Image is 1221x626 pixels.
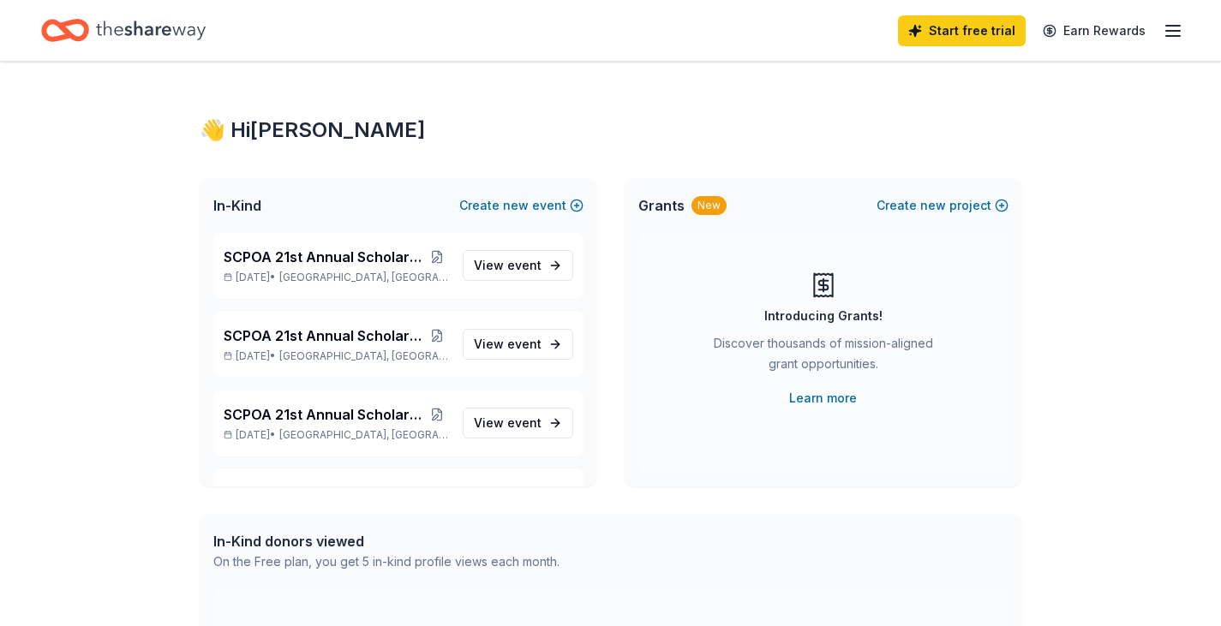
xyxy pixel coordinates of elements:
[200,116,1022,144] div: 👋 Hi [PERSON_NAME]
[503,195,529,216] span: new
[41,10,206,51] a: Home
[789,388,857,408] a: Learn more
[459,195,584,216] button: Createnewevent
[463,329,573,360] a: View event
[224,483,426,504] span: SCPOA 21st Annual Scholarship Golf Outing
[638,195,685,216] span: Grants
[224,271,449,284] p: [DATE] •
[224,404,426,425] span: SCPOA 21st Annual Scholarship Golf Outing
[507,258,542,272] span: event
[707,333,940,381] div: Discover thousands of mission-aligned grant opportunities.
[279,349,448,363] span: [GEOGRAPHIC_DATA], [GEOGRAPHIC_DATA]
[474,334,542,355] span: View
[224,247,426,267] span: SCPOA 21st Annual Scholarship Golf Outing
[507,415,542,430] span: event
[213,531,560,551] div: In-Kind donors viewed
[213,195,261,216] span: In-Kind
[507,337,542,351] span: event
[224,428,449,442] p: [DATE] •
[224,325,426,346] span: SCPOA 21st Annual Scholarship Golf Outing
[691,196,727,215] div: New
[474,413,542,433] span: View
[898,15,1026,46] a: Start free trial
[920,195,946,216] span: new
[1032,15,1156,46] a: Earn Rewards
[279,271,448,284] span: [GEOGRAPHIC_DATA], [GEOGRAPHIC_DATA]
[279,428,448,442] span: [GEOGRAPHIC_DATA], [GEOGRAPHIC_DATA]
[474,255,542,276] span: View
[463,408,573,438] a: View event
[463,250,573,281] a: View event
[764,306,883,326] div: Introducing Grants!
[224,349,449,363] p: [DATE] •
[877,195,1009,216] button: Createnewproject
[213,551,560,572] div: On the Free plan, you get 5 in-kind profile views each month.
